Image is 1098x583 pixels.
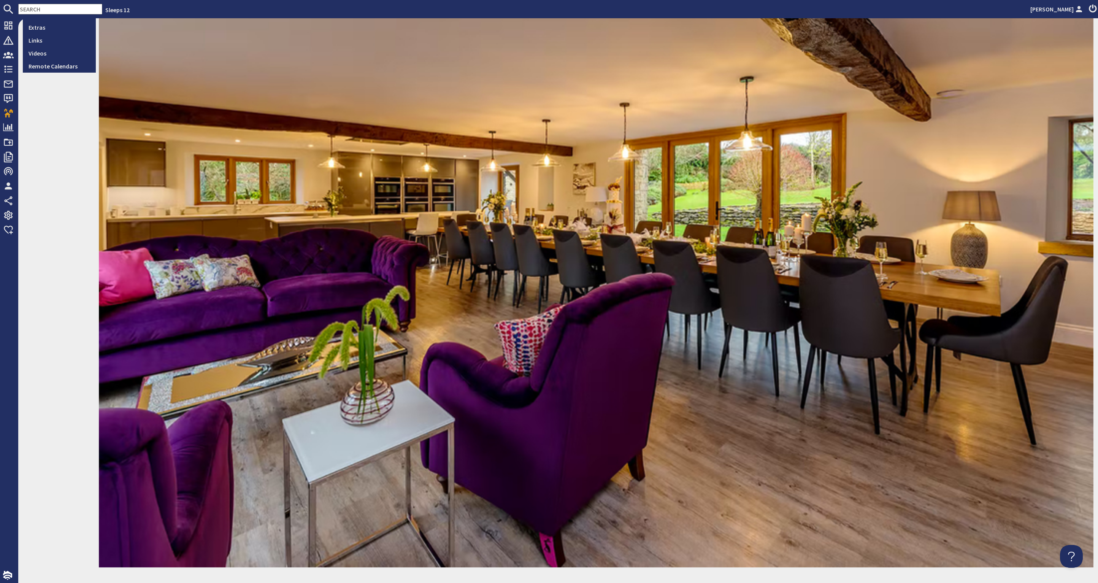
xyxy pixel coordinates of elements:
a: [PERSON_NAME] [1030,5,1084,14]
iframe: Toggle Customer Support [1060,545,1083,568]
a: Extras [23,21,96,34]
a: Links [23,34,96,47]
a: Videos [23,47,96,60]
a: Sleeps 12 [105,6,130,14]
img: staytech_i_w-64f4e8e9ee0a9c174fd5317b4b171b261742d2d393467e5bdba4413f4f884c10.svg [3,571,12,580]
a: Remote Calendars [23,60,96,73]
input: SEARCH [18,4,102,14]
